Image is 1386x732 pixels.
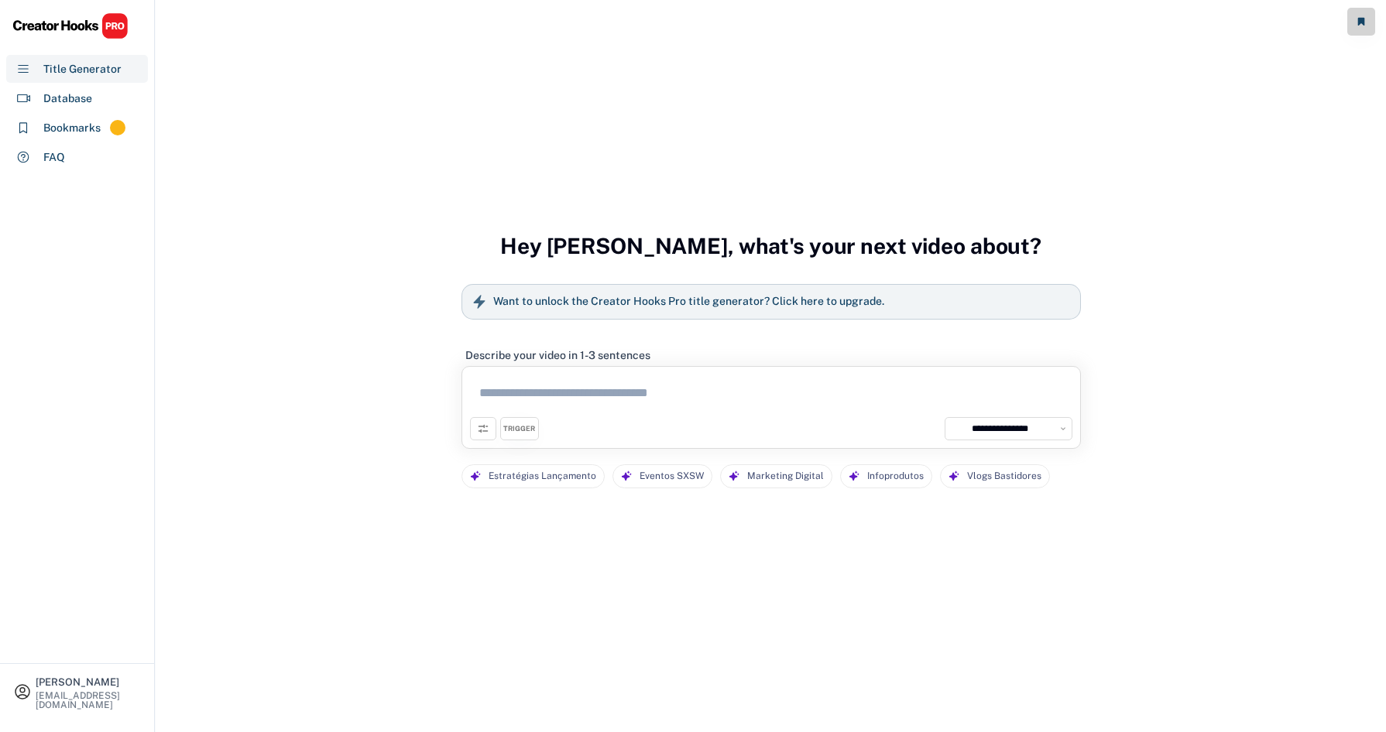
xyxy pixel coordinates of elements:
div: Infoprodutos [867,465,924,487]
div: [PERSON_NAME] [36,677,141,687]
div: FAQ [43,149,65,166]
div: Describe your video in 1-3 sentences [465,348,650,362]
div: Eventos SXSW [640,465,704,487]
div: Marketing Digital [747,465,824,487]
h6: Want to unlock the Creator Hooks Pro title generator? Click here to upgrade. [493,295,884,309]
div: Title Generator [43,61,122,77]
div: Estratégias Lançamento [489,465,596,487]
div: TRIGGER [503,424,535,434]
div: [EMAIL_ADDRESS][DOMAIN_NAME] [36,691,141,710]
div: Vlogs Bastidores [967,465,1041,487]
img: CHPRO%20Logo.svg [12,12,129,39]
div: Database [43,91,92,107]
h3: Hey [PERSON_NAME], what's your next video about? [500,217,1041,275]
div: Bookmarks [43,120,101,136]
img: yH5BAEAAAAALAAAAAABAAEAAAIBRAA7 [949,422,963,436]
